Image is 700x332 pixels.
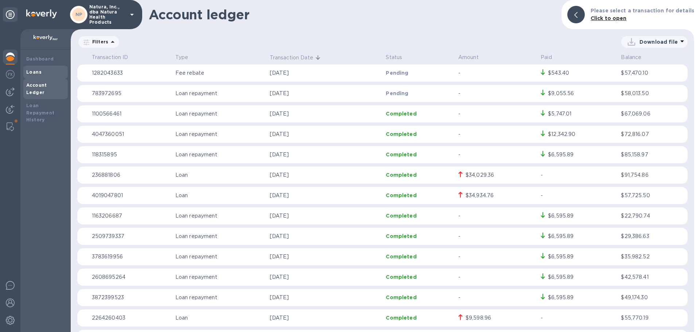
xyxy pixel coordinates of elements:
[548,69,569,77] div: $543.40
[621,253,685,261] p: $35,982.52
[270,253,380,261] p: [DATE]
[548,253,573,261] div: $6,595.89
[92,54,170,61] p: Transaction ID
[270,54,323,62] span: Transaction Date
[270,130,380,138] p: [DATE]
[92,294,170,301] p: 3872399523
[466,171,494,179] div: $34,029.36
[458,233,535,240] p: -
[175,171,264,179] p: Loan
[466,314,491,322] div: $9,598.96
[175,233,264,240] p: Loan repayment
[175,90,264,97] p: Loan repayment
[270,233,380,240] p: [DATE]
[75,12,82,17] b: NP
[386,130,452,138] p: Completed
[149,7,556,22] h1: Account ledger
[548,212,573,220] div: $6,595.89
[621,314,685,322] p: $55,770.19
[621,273,685,281] p: $42,578.41
[175,69,264,77] p: Fee rebate
[270,294,380,301] p: [DATE]
[548,90,574,97] div: $9,055.56
[458,273,535,281] p: -
[548,110,571,118] div: $5,747.01
[270,90,380,97] p: [DATE]
[541,192,615,199] p: -
[270,171,380,179] p: [DATE]
[458,69,535,77] p: -
[92,192,170,199] p: 4019047801
[92,130,170,138] p: 4047360051
[175,314,264,322] p: Loan
[548,233,573,240] div: $6,595.89
[270,69,380,77] p: [DATE]
[92,273,170,281] p: 2608695264
[621,192,685,199] p: $57,725.50
[92,253,170,261] p: 3783619956
[621,130,685,138] p: $72,816.07
[175,294,264,301] p: Loan repayment
[386,314,452,321] p: Completed
[386,233,452,240] p: Completed
[92,314,170,322] p: 2264260403
[458,212,535,220] p: -
[541,171,615,179] p: -
[621,294,685,301] p: $49,174.30
[591,15,627,21] b: Click to open
[621,110,685,118] p: $67,069.06
[89,4,126,25] p: Natura, Inc., dba Natura Health Products
[541,314,615,322] p: -
[621,171,685,179] p: $91,754.86
[386,54,452,61] p: Status
[175,253,264,261] p: Loan repayment
[386,171,452,179] p: Completed
[6,70,15,79] img: Foreign exchange
[92,110,170,118] p: 1100566461
[270,273,380,281] p: [DATE]
[548,151,573,159] div: $6,595.89
[458,151,535,159] p: -
[548,273,573,281] div: $6,595.89
[3,7,17,22] div: Unpin categories
[270,54,313,62] p: Transaction Date
[386,110,452,117] p: Completed
[270,192,380,199] p: [DATE]
[621,54,685,61] p: Balance
[26,82,47,95] b: Account Ledger
[458,294,535,301] p: -
[270,314,380,322] p: [DATE]
[92,69,170,77] p: 1282043633
[92,151,170,159] p: 118315895
[92,90,170,97] p: 783972695
[458,130,535,138] p: -
[89,39,108,45] p: Filters
[386,253,452,260] p: Completed
[548,294,573,301] div: $6,595.89
[386,90,452,97] p: Pending
[548,130,575,138] div: $12,342.90
[458,253,535,261] p: -
[270,151,380,159] p: [DATE]
[591,8,694,13] b: Please select a transaction for details
[621,233,685,240] p: $29,386.63
[26,56,54,62] b: Dashboard
[541,54,615,61] p: Paid
[26,69,42,75] b: Loans
[458,110,535,118] p: -
[386,273,452,281] p: Completed
[270,212,380,220] p: [DATE]
[466,192,494,199] div: $34,934.76
[386,151,452,158] p: Completed
[386,294,452,301] p: Completed
[458,54,535,61] p: Amount
[386,69,452,77] p: Pending
[458,90,535,97] p: -
[26,9,57,18] img: Logo
[175,212,264,220] p: Loan repayment
[386,212,452,219] p: Completed
[621,212,685,220] p: $22,790.74
[175,54,264,61] p: Type
[621,151,685,159] p: $85,158.97
[175,151,264,159] p: Loan repayment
